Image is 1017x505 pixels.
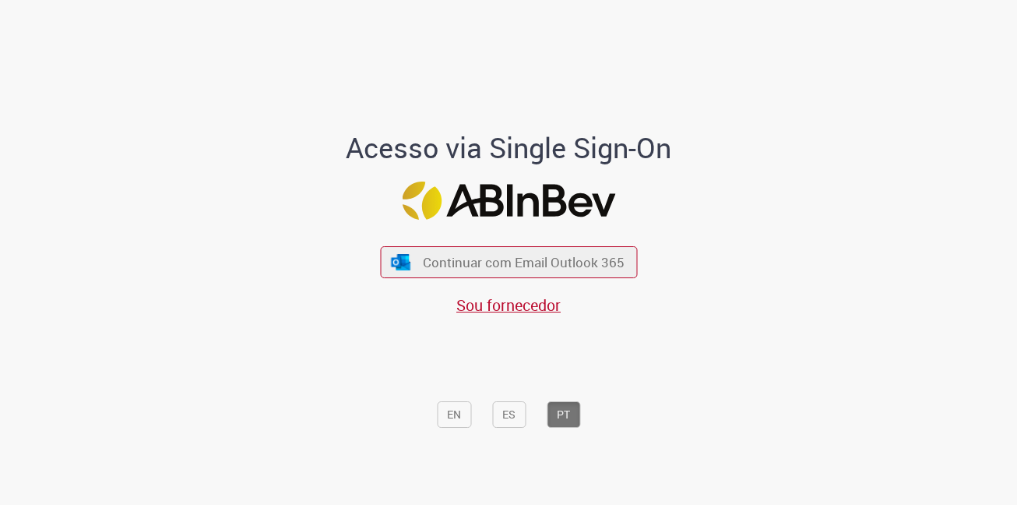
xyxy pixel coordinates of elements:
button: ícone Azure/Microsoft 360 Continuar com Email Outlook 365 [380,246,637,278]
button: EN [437,401,471,428]
button: PT [547,401,580,428]
h1: Acesso via Single Sign-On [293,132,725,164]
img: ícone Azure/Microsoft 360 [390,254,412,270]
span: Continuar com Email Outlook 365 [423,253,625,271]
a: Sou fornecedor [456,295,561,316]
button: ES [492,401,526,428]
img: Logo ABInBev [402,182,615,220]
